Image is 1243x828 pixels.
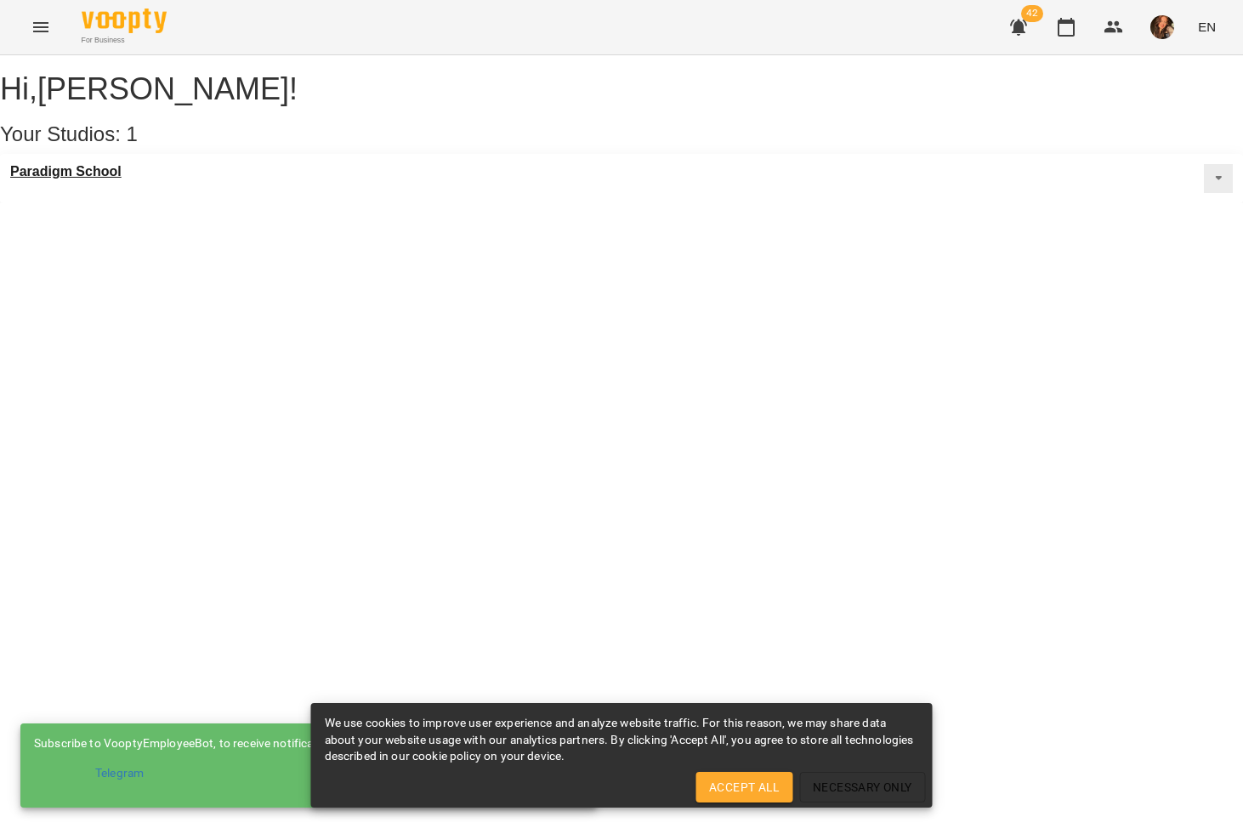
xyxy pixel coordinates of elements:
a: Paradigm School [10,164,122,179]
span: EN [1198,18,1216,36]
span: 42 [1021,5,1043,22]
span: 1 [127,122,138,145]
img: Voopty Logo [82,9,167,33]
img: ab4009e934c7439b32ac48f4cd77c683.jpg [1150,15,1174,39]
button: EN [1191,11,1223,43]
span: For Business [82,35,167,46]
button: Menu [20,7,61,48]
